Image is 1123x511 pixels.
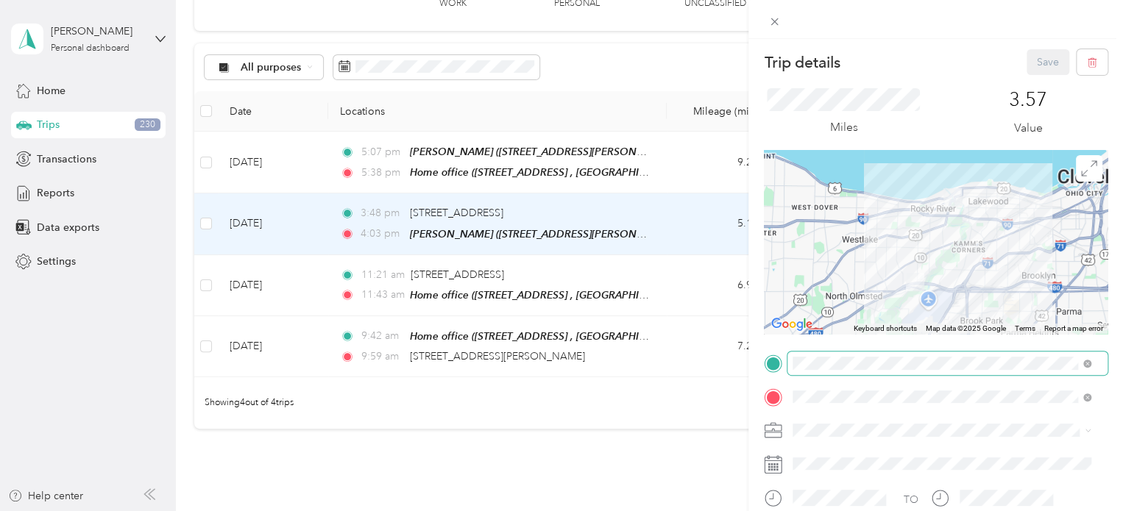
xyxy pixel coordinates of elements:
[1015,324,1035,332] a: Terms (opens in new tab)
[854,324,917,334] button: Keyboard shortcuts
[1041,429,1123,511] iframe: Everlance-gr Chat Button Frame
[829,118,857,137] p: Miles
[1014,119,1043,137] p: Value
[768,315,816,334] a: Open this area in Google Maps (opens a new window)
[764,52,840,73] p: Trip details
[1044,324,1103,332] a: Report a map error
[926,324,1006,332] span: Map data ©2025 Google
[904,492,918,507] div: TO
[768,315,816,334] img: Google
[1009,88,1047,112] p: 3.57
